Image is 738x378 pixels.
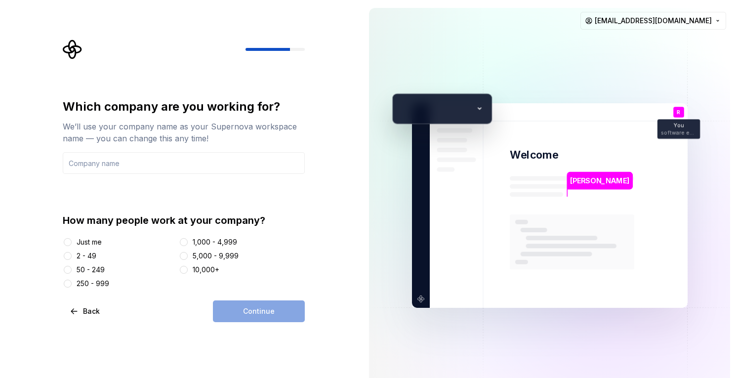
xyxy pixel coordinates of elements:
div: 250 - 999 [77,279,109,289]
input: Company name [63,152,305,174]
div: Just me [77,237,102,247]
div: How many people work at your company? [63,213,305,227]
div: 50 - 249 [77,265,105,275]
p: You [674,123,684,128]
button: [EMAIL_ADDRESS][DOMAIN_NAME] [580,12,726,30]
div: 1,000 - 4,999 [193,237,237,247]
svg: Supernova Logo [63,40,82,59]
button: Back [63,300,108,322]
p: [PERSON_NAME] [570,175,629,186]
p: software engineer [661,130,697,135]
div: 10,000+ [193,265,219,275]
p: Welcome [510,148,558,162]
div: We’ll use your company name as your Supernova workspace name — you can change this any time! [63,121,305,144]
span: Back [83,306,100,316]
div: Which company are you working for? [63,99,305,115]
div: 5,000 - 9,999 [193,251,239,261]
div: 2 - 49 [77,251,96,261]
p: R [677,110,680,115]
span: [EMAIL_ADDRESS][DOMAIN_NAME] [595,16,712,26]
